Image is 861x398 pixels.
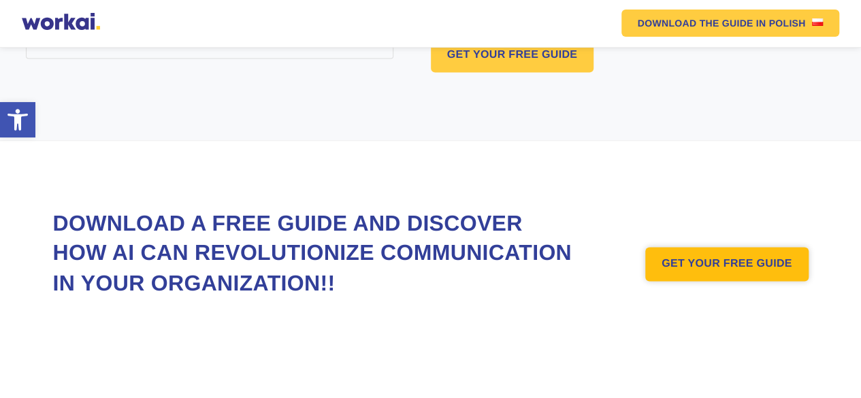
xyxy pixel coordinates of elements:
[431,38,594,72] a: GET YOUR FREE GUIDE
[53,209,577,297] h2: Download a free Guide and discover how AI can revolutionize communication in your organization!!
[133,139,197,152] a: Terms of Use
[645,247,809,281] a: GET YOUR FREE GUIDE
[17,225,95,239] p: email messages
[215,139,279,152] a: Privacy Policy
[621,10,840,37] a: DOWNLOAD THE GUIDEIN POLISHUS flag
[812,18,823,26] img: US flag
[3,228,12,237] input: email messages*
[638,18,753,28] em: DOWNLOAD THE GUIDE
